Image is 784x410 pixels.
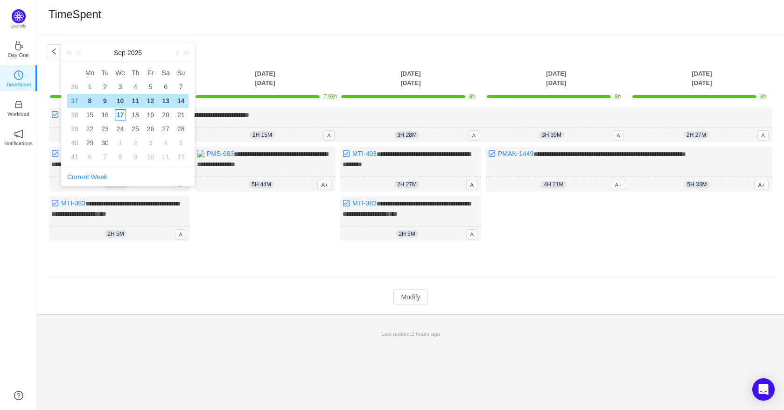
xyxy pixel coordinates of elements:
span: 2h 5m [105,230,126,238]
td: 38 [67,108,82,122]
img: 10318 [51,150,59,157]
p: Day One [8,51,28,59]
div: 11 [130,95,141,106]
div: 27 [160,123,171,134]
td: October 3, 2025 [143,136,158,150]
a: Current Week [67,173,107,181]
img: 10668 [197,150,204,157]
img: 10318 [51,199,59,207]
span: 2 hours ago [411,331,440,337]
td: September 4, 2025 [128,80,143,94]
a: Sep [113,43,126,62]
div: 18 [130,109,141,120]
td: September 17, 2025 [112,108,128,122]
span: 5h 44m [249,181,274,188]
span: We [112,69,128,77]
div: 6 [84,151,95,163]
span: 7.98h [323,93,337,100]
div: 12 [175,151,187,163]
td: September 13, 2025 [158,94,174,108]
i: icon: notification [14,129,23,139]
a: MTI-383 [61,199,85,207]
a: icon: clock-circleTimeSpent [14,73,23,83]
td: 36 [67,80,82,94]
td: September 18, 2025 [128,108,143,122]
div: 8 [115,151,126,163]
th: Thu [128,66,143,80]
td: September 1, 2025 [82,80,98,94]
th: Tue [98,66,113,80]
span: A [466,229,477,240]
td: September 6, 2025 [158,80,174,94]
th: [DATE] [DATE] [192,69,338,88]
th: Sun [173,66,189,80]
span: A [323,130,335,141]
div: 26 [145,123,156,134]
a: icon: inboxWorkload [14,103,23,112]
td: September 16, 2025 [98,108,113,122]
span: Tu [98,69,113,77]
div: 9 [130,151,141,163]
div: 2 [99,81,111,92]
td: September 24, 2025 [112,122,128,136]
div: 1 [84,81,95,92]
div: 1 [115,137,126,148]
td: September 12, 2025 [143,94,158,108]
div: 4 [130,81,141,92]
div: 12 [145,95,156,106]
a: 2025 [126,43,143,62]
div: 9 [99,95,111,106]
div: 19 [145,109,156,120]
img: 10318 [343,150,350,157]
td: 37 [67,94,82,108]
div: 11 [160,151,171,163]
td: September 2, 2025 [98,80,113,94]
span: Th [128,69,143,77]
span: 2h 27m [684,131,709,139]
th: Mon [82,66,98,80]
img: 10318 [51,111,59,118]
th: [DATE] [DATE] [47,69,192,88]
span: A [468,130,479,141]
a: PMS-683 [207,150,234,157]
div: 21 [175,109,187,120]
td: October 2, 2025 [128,136,143,150]
span: 2h 5m [396,230,418,238]
a: MTI-383 [352,199,377,207]
td: September 9, 2025 [98,94,113,108]
span: 3h 39m [539,131,564,139]
div: 7 [175,81,187,92]
div: 3 [115,81,126,92]
div: 16 [99,109,111,120]
div: Open Intercom Messenger [752,378,775,401]
a: Next year (Control + right) [179,43,191,62]
td: October 11, 2025 [158,150,174,164]
span: 8h [615,93,621,100]
p: Workload [7,110,29,118]
div: 13 [160,95,171,106]
td: October 7, 2025 [98,150,113,164]
td: September 27, 2025 [158,122,174,136]
td: September 7, 2025 [173,80,189,94]
th: Sat [158,66,174,80]
td: October 1, 2025 [112,136,128,150]
td: September 25, 2025 [128,122,143,136]
a: PMAN-1449 [498,150,533,157]
td: October 4, 2025 [158,136,174,150]
a: Next month (PageDown) [172,43,181,62]
td: 39 [67,122,82,136]
div: 24 [115,123,126,134]
td: October 8, 2025 [112,150,128,164]
div: 10 [145,151,156,163]
span: 8h [469,93,475,100]
div: 4 [160,137,171,148]
th: [DATE] [DATE] [338,69,483,88]
span: Last update: [381,331,440,337]
td: September 3, 2025 [112,80,128,94]
span: Su [173,69,189,77]
a: Previous month (PageUp) [75,43,84,62]
span: 5h 33m [684,181,709,188]
span: Fr [143,69,158,77]
td: September 26, 2025 [143,122,158,136]
button: Modify [393,290,427,304]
